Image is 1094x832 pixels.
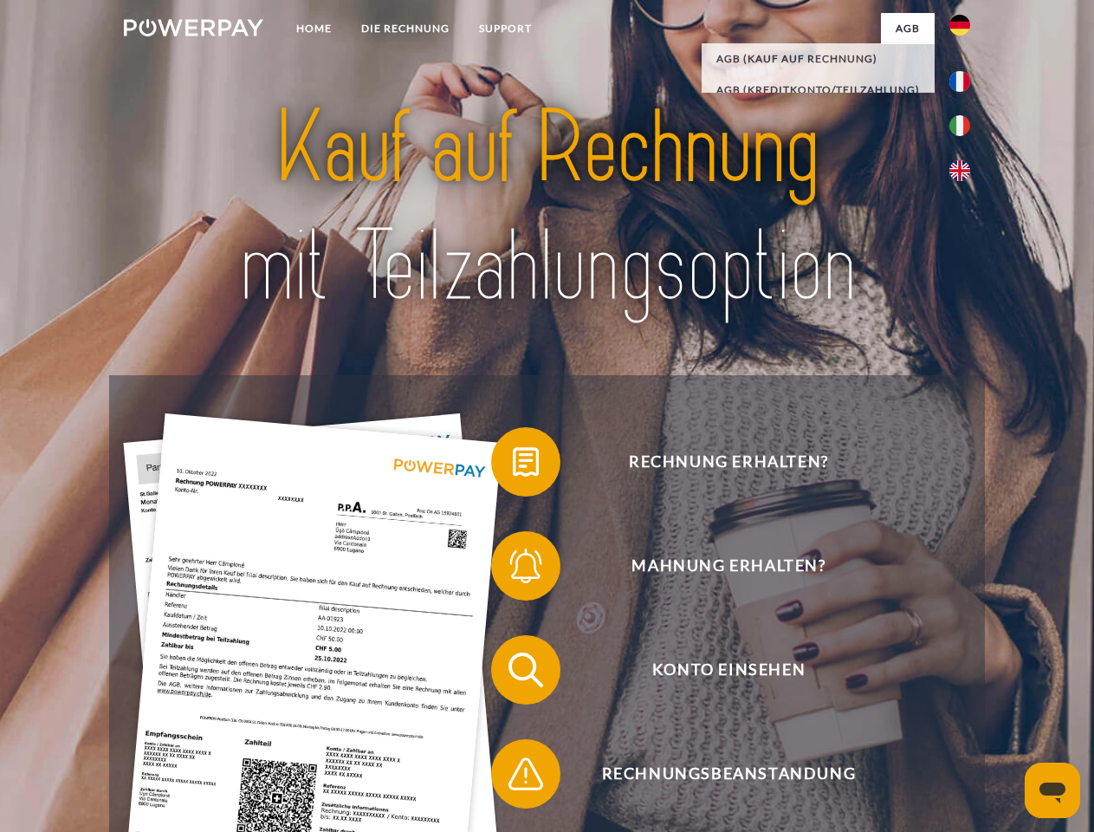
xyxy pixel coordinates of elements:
[165,83,929,332] img: title-powerpay_de.svg
[516,739,941,809] span: Rechnungsbeanstandung
[464,13,547,44] a: SUPPORT
[516,427,941,497] span: Rechnung erhalten?
[504,544,547,588] img: qb_bell.svg
[504,440,547,484] img: qb_bill.svg
[1025,763,1080,818] iframe: Schaltfläche zum Öffnen des Messaging-Fensters
[124,19,263,36] img: logo-powerpay-white.svg
[516,635,941,705] span: Konto einsehen
[881,13,935,44] a: agb
[491,635,942,705] button: Konto einsehen
[949,15,970,36] img: de
[491,531,942,601] button: Mahnung erhalten?
[516,531,941,601] span: Mahnung erhalten?
[949,71,970,92] img: fr
[282,13,346,44] a: Home
[504,648,547,692] img: qb_search.svg
[949,115,970,136] img: it
[702,43,935,75] a: AGB (Kauf auf Rechnung)
[504,752,547,796] img: qb_warning.svg
[949,160,970,181] img: en
[702,75,935,106] a: AGB (Kreditkonto/Teilzahlung)
[346,13,464,44] a: DIE RECHNUNG
[491,739,942,809] button: Rechnungsbeanstandung
[491,427,942,497] button: Rechnung erhalten?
